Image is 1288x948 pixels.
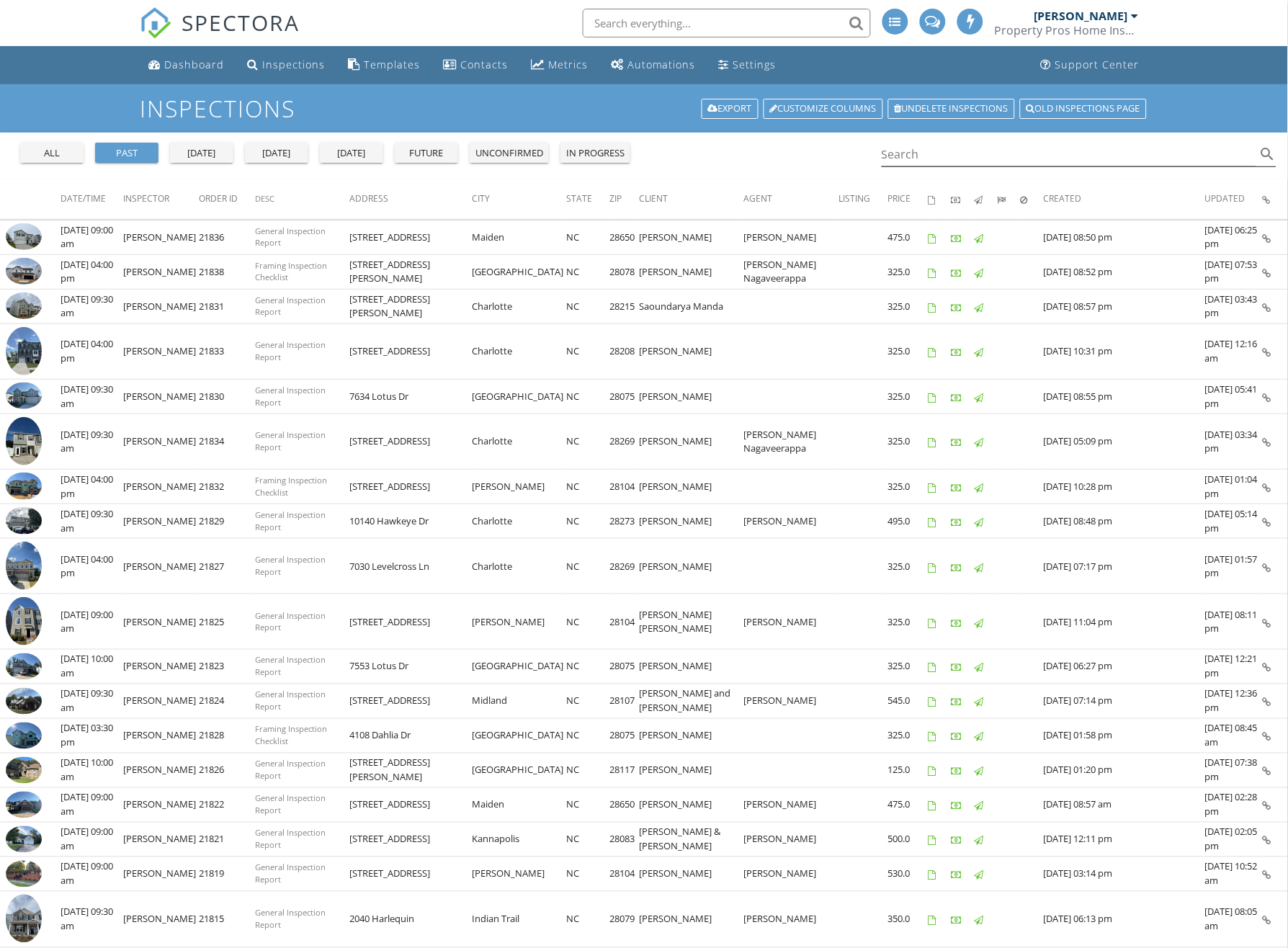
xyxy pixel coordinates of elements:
td: [STREET_ADDRESS] [349,857,473,892]
h1: Inspections [140,96,1148,121]
td: 475.0 [888,788,929,823]
a: Dashboard [143,52,230,79]
a: Export [702,99,759,119]
td: [DATE] 08:52 pm [1044,254,1205,289]
td: [DATE] 08:48 pm [1044,504,1205,539]
td: NC [567,719,610,754]
td: Charlotte [473,289,567,323]
td: [PERSON_NAME] [123,823,199,857]
span: Price [888,192,911,205]
td: [PERSON_NAME] [640,254,744,289]
td: [GEOGRAPHIC_DATA] [473,754,567,788]
td: [PERSON_NAME] [123,719,199,754]
a: Templates [342,52,426,79]
td: [DATE] 08:05 am [1205,892,1263,947]
td: 325.0 [888,650,929,684]
td: [PERSON_NAME] [640,650,744,684]
td: NC [567,504,610,539]
td: 325.0 [888,380,929,414]
input: Search [882,143,1256,166]
i: search [1259,146,1276,163]
td: 325.0 [888,254,929,289]
td: Charlotte [473,539,567,594]
td: Charlotte [473,504,567,539]
img: 9527168%2Fcover_photos%2F0UWtTLZdDTO5JARX2U6x%2Fsmall.jpg [6,327,42,375]
td: [PERSON_NAME] and [PERSON_NAME] [640,684,744,719]
td: [PERSON_NAME] [640,414,744,470]
td: Midland [473,684,567,719]
td: 21828 [199,719,255,754]
img: 9560559%2Fcover_photos%2Fo2cPwE2inmphvVWsthOU%2Fsmall.jpg [6,258,42,285]
td: [PERSON_NAME] [123,594,199,650]
td: 325.0 [888,539,929,594]
span: Inspector [123,192,169,205]
td: 21824 [199,684,255,719]
td: [PERSON_NAME] Nagaveerappa [743,254,839,289]
button: [DATE] [245,143,308,163]
td: 325.0 [888,719,929,754]
td: [DATE] 10:52 am [1205,857,1263,892]
td: [DATE] 05:09 pm [1044,414,1205,470]
td: [PERSON_NAME] [123,504,199,539]
th: City: Not sorted. [473,179,567,219]
td: [DATE] 05:41 pm [1205,380,1263,414]
td: 21836 [199,220,255,254]
div: unconfirmed [475,146,543,161]
td: [PERSON_NAME] [640,380,744,414]
img: 9544420%2Fcover_photos%2FKvMg3Yu4v3lTqpo1xbSg%2Fsmall.jpg [6,417,42,465]
th: Inspection Details: Not sorted. [1263,179,1288,219]
div: Settings [733,58,777,71]
td: 4108 Dahlia Dr [349,719,473,754]
td: [DATE] 10:00 am [61,754,123,788]
td: Saoundarya Manda [640,289,744,323]
td: [PERSON_NAME] [473,857,567,892]
th: Submitted: Not sorted. [998,179,1021,219]
td: [DATE] 06:25 pm [1205,220,1263,254]
td: [PERSON_NAME] [123,254,199,289]
td: [PERSON_NAME] [473,594,567,650]
div: Support Center [1055,58,1140,71]
td: [STREET_ADDRESS] [349,414,473,470]
button: in progress [560,143,630,163]
td: [DATE] 12:21 pm [1205,650,1263,684]
td: [DATE] 06:13 pm [1044,892,1205,947]
div: [DATE] [326,146,377,161]
img: 9467589%2Fcover_photos%2Fn41FYjwwLAO3o5MJL9we%2Fsmall.jpg [6,597,42,645]
td: NC [567,254,610,289]
button: all [20,143,84,163]
button: past [95,143,158,163]
td: 21830 [199,380,255,414]
div: in progress [566,146,625,161]
td: NC [567,823,610,857]
td: 325.0 [888,323,929,379]
td: [DATE] 09:00 am [61,220,123,254]
td: [PERSON_NAME] [640,323,744,379]
td: 325.0 [888,594,929,650]
td: NC [567,754,610,788]
div: Inspections [262,58,325,71]
td: NC [567,684,610,719]
div: all [26,146,78,161]
td: Charlotte [473,414,567,470]
td: NC [567,380,610,414]
td: [DATE] 09:00 am [61,788,123,823]
a: Undelete inspections [888,99,1015,119]
td: [DATE] 03:43 pm [1205,289,1263,323]
td: [STREET_ADDRESS][PERSON_NAME] [349,754,473,788]
div: Templates [364,58,420,71]
td: [PERSON_NAME] [123,323,199,379]
button: future [395,143,458,163]
td: [PERSON_NAME] [640,470,744,504]
td: 28650 [610,788,640,823]
td: [PERSON_NAME] [123,857,199,892]
span: State [567,192,593,205]
td: 325.0 [888,289,929,323]
td: [PERSON_NAME] [640,719,744,754]
td: [PERSON_NAME] Nagaveerappa [743,414,839,470]
td: [DATE] 09:00 am [61,594,123,650]
td: 21819 [199,857,255,892]
td: [PERSON_NAME] [123,788,199,823]
td: [PERSON_NAME] [640,857,744,892]
td: 325.0 [888,470,929,504]
td: [DATE] 10:00 am [61,650,123,684]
